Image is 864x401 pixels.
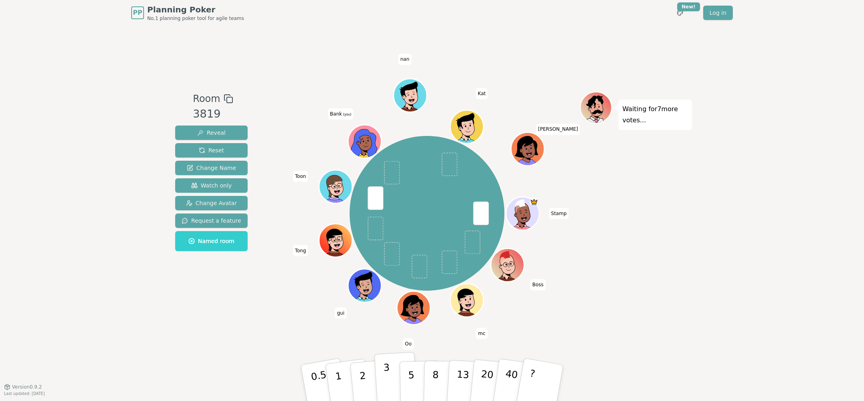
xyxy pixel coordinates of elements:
span: Click to change your name [293,171,308,182]
span: Click to change your name [476,327,487,339]
span: Named room [188,237,234,245]
button: Change Name [175,161,248,175]
span: Room [193,92,220,106]
a: PPPlanning PokerNo.1 planning poker tool for agile teams [131,4,244,22]
span: Version 0.9.2 [12,384,42,390]
span: Reveal [197,129,226,137]
button: Click to change your avatar [349,126,380,157]
span: Click to change your name [403,338,414,349]
button: Request a feature [175,213,248,228]
button: Named room [175,231,248,251]
div: 3819 [193,106,233,122]
button: Reveal [175,126,248,140]
span: Click to change your name [530,279,546,290]
span: Watch only [191,182,232,190]
span: Click to change your name [335,307,346,319]
a: Log in [703,6,733,20]
span: Click to change your name [549,208,569,219]
span: (you) [342,112,352,116]
span: Change Name [187,164,236,172]
button: Reset [175,143,248,158]
span: Planning Poker [147,4,244,15]
button: Watch only [175,178,248,193]
span: Click to change your name [293,245,308,256]
button: Version0.9.2 [4,384,42,390]
span: No.1 planning poker tool for agile teams [147,15,244,22]
span: Change Avatar [186,199,237,207]
span: Stamp is the host [530,198,538,206]
span: Click to change your name [476,88,488,99]
span: Last updated: [DATE] [4,391,45,396]
p: Waiting for 7 more votes... [622,104,688,126]
div: New! [677,2,700,11]
span: Click to change your name [536,124,580,135]
span: Reset [199,146,224,154]
button: Change Avatar [175,196,248,210]
span: Request a feature [182,217,241,225]
button: New! [673,6,687,20]
span: PP [133,8,142,18]
span: Click to change your name [398,54,412,65]
span: Click to change your name [328,108,354,119]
